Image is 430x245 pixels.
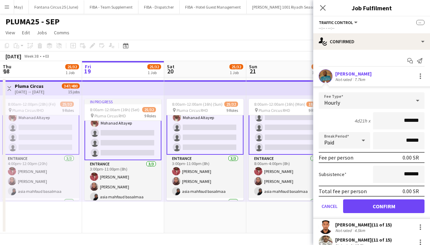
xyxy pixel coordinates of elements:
[65,64,79,69] span: 25/32
[229,64,243,69] span: 25/32
[84,0,138,14] button: FIBA - Team Supplement
[248,67,257,75] span: 21
[319,188,367,195] div: Total fee per person
[335,237,392,243] div: [PERSON_NAME] (11 of 15)
[85,63,91,70] span: Fri
[249,155,326,198] app-card-role: Entrance3/38:00am-4:00pm (8h)[PERSON_NAME][PERSON_NAME]asia mahfoud basalmaa
[319,20,353,25] span: Traffic Control
[22,30,30,36] span: Edit
[62,83,80,89] span: 347/480
[84,99,161,200] app-job-card: In progress8:00am-12:00am (16h) (Sat)25/32 Pluma Circus RHD9 Roles[PERSON_NAME]Abdalrhman [PERSON...
[259,108,290,113] span: Pluma Circus RHD
[319,199,340,213] button: Cancel
[353,77,366,82] div: 7.7km
[138,0,180,14] button: FIBA - Dispatcher
[147,64,161,69] span: 25/32
[34,28,50,37] a: Jobs
[249,198,326,221] app-card-role: Fast Track1/1
[8,102,56,107] span: 8:00am-12:00pm (28h) (Fri)
[5,30,15,36] span: View
[319,154,353,161] div: Fee per person
[319,25,425,31] div: --:-- - --:--
[167,63,174,70] span: Sat
[313,33,430,50] div: Confirmed
[324,99,340,106] span: Hourly
[84,99,161,104] div: In progress
[15,89,44,94] div: [DATE] → [DATE]
[335,222,392,228] div: [PERSON_NAME] (11 of 15)
[5,53,21,60] div: [DATE]
[354,118,370,124] div: 4d21h x
[5,16,59,27] h1: PLUMA25 - SEP
[54,30,69,36] span: Comms
[62,108,74,113] span: 9 Roles
[226,108,238,113] span: 9 Roles
[2,99,79,200] app-job-card: 8:00am-12:00pm (28h) (Fri)25/32 Pluma Circus RHD9 Roles[PERSON_NAME]Abdalrhman [PERSON_NAME]Mohan...
[335,228,353,233] div: Not rated
[177,108,208,113] span: Pluma Circus RHD
[353,228,366,233] div: 4.5km
[66,70,79,75] div: 1 Job
[167,155,244,198] app-card-role: Entrance3/33:00pm-11:00pm (8h)[PERSON_NAME][PERSON_NAME]asia mahfoud basalmaa
[12,108,44,113] span: Pluma Circus RHD
[167,99,244,200] app-job-card: 8:00am-12:00am (16h) (Sun)25/32 Pluma Circus RHD9 Roles[PERSON_NAME]Abdalrhman [PERSON_NAME]Mohan...
[144,113,156,118] span: 9 Roles
[416,20,425,25] span: --
[172,102,223,107] span: 8:00am-12:00am (16h) (Sun)
[94,113,126,118] span: Pluma Circus RHD
[68,89,80,94] div: 15 jobs
[2,67,11,75] span: 18
[313,3,430,12] h3: Job Fulfilment
[23,54,40,59] span: Week 38
[19,28,33,37] a: Edit
[180,0,247,14] button: FIBA - Hotel Guest Management
[84,67,91,75] span: 19
[2,155,79,198] app-card-role: Entrance3/34:00pm-12:00pm (20h)[PERSON_NAME][PERSON_NAME]asia mahfoud basalmaa
[43,54,49,59] div: +03
[403,154,419,161] div: 0.00 SR
[3,28,18,37] a: View
[254,102,305,107] span: 8:00am-12:00am (16h) (Mon)
[319,171,347,177] label: Subsistence
[167,198,244,221] app-card-role: Fast Track1/1
[29,0,84,14] button: Fontana Circus 25 (June)
[60,102,74,107] span: 25/32
[312,64,325,69] span: 18/32
[319,20,359,25] button: Traffic Control
[148,70,161,75] div: 1 Job
[84,160,161,203] app-card-role: Entrance3/33:00pm-11:00pm (8h)[PERSON_NAME][PERSON_NAME]asia mahfoud basalmaa
[51,28,72,37] a: Comms
[224,102,238,107] span: 25/32
[90,107,139,112] span: 8:00am-12:00am (16h) (Sat)
[247,0,322,14] button: [PERSON_NAME] 1001 Riyadh Season
[142,107,156,112] span: 25/32
[230,70,243,75] div: 1 Job
[15,83,44,89] h3: Pluma Circus
[324,139,334,146] span: Paid
[335,71,372,77] div: [PERSON_NAME]
[249,99,326,200] app-job-card: 8:00am-12:00am (16h) (Mon)18/32 Pluma Circus RHD9 Roles Entrance3/38:00am-4:00pm (8h)[PERSON_NAME...
[306,102,320,107] span: 18/32
[166,67,174,75] span: 20
[403,188,419,195] div: 0.00 SR
[312,70,325,75] div: 1 Job
[335,77,353,82] div: Not rated
[37,30,47,36] span: Jobs
[2,198,79,221] app-card-role: Fast Track1/1
[3,63,11,70] span: Thu
[249,63,257,70] span: Sun
[343,199,425,213] button: Confirm
[308,108,320,113] span: 9 Roles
